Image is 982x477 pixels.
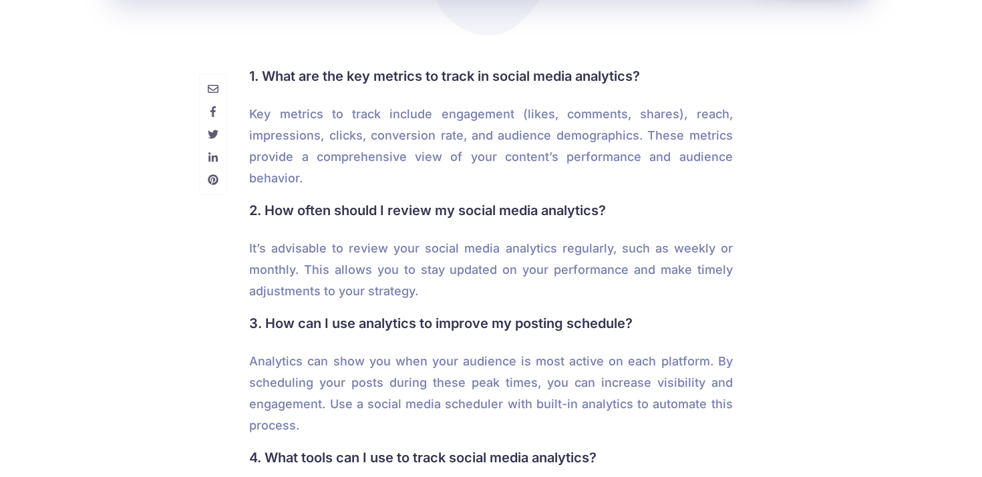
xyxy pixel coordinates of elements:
[249,200,732,221] h4: 2. How often should I review my social media analytics?
[249,65,732,87] h4: 1. What are the key metrics to track in social media analytics?
[249,104,732,189] p: Key metrics to track include engagement (likes, comments, shares), reach, impressions, clicks, co...
[249,238,732,302] p: It’s advisable to review your social media analytics regularly, such as weekly or monthly. This a...
[249,447,732,468] h4: 4. What tools can I use to track social media analytics?
[249,351,732,436] p: Analytics can show you when your audience is most active on each platform. By scheduling your pos...
[249,313,732,334] h4: 3. How can I use analytics to improve my posting schedule?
